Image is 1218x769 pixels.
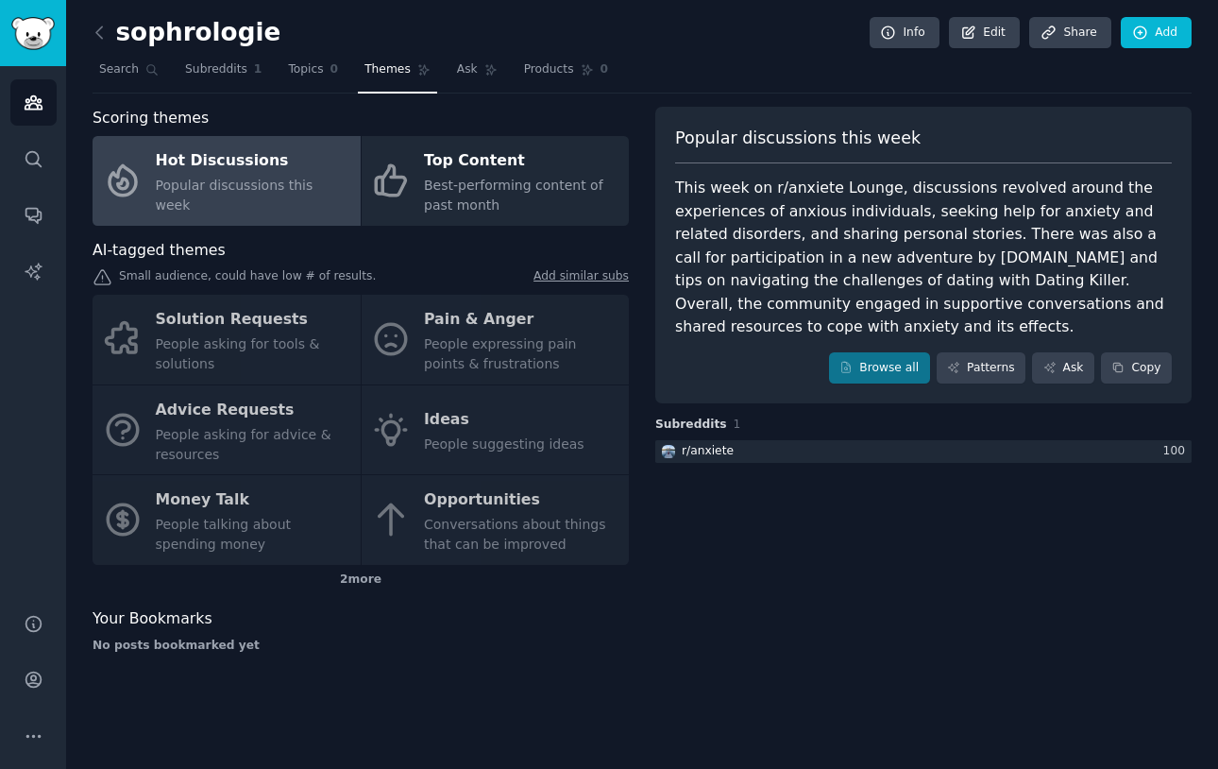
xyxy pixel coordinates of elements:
span: Ask [457,61,478,78]
a: Add similar subs [533,268,629,288]
h2: sophrologie [93,18,280,48]
a: Top ContentBest-performing content of past month [362,136,630,226]
div: r/ anxiete [682,443,734,460]
a: Edit [949,17,1020,49]
a: Add [1121,17,1192,49]
span: Products [524,61,574,78]
span: Popular discussions this week [675,127,921,150]
span: 1 [254,61,262,78]
button: Copy [1101,352,1172,384]
div: No posts bookmarked yet [93,638,629,655]
div: 2 more [93,565,629,595]
a: Products0 [517,55,615,94]
a: Patterns [937,352,1025,384]
a: Subreddits1 [178,55,268,94]
a: Browse all [829,352,930,384]
span: Subreddits [655,417,727,434]
span: Search [99,61,139,78]
span: Topics [288,61,323,78]
div: 100 [1163,443,1192,460]
div: Top Content [424,146,619,177]
span: 0 [330,61,339,78]
a: Info [870,17,939,49]
a: Ask [450,55,504,94]
span: Subreddits [185,61,247,78]
img: anxiete [662,445,675,458]
div: This week on r/anxiete Lounge, discussions revolved around the experiences of anxious individuals... [675,177,1172,339]
a: Search [93,55,165,94]
a: anxieter/anxiete100 [655,440,1192,464]
div: Small audience, could have low # of results. [93,268,629,288]
span: Themes [364,61,411,78]
a: Topics0 [281,55,345,94]
div: Hot Discussions [156,146,351,177]
a: Hot DiscussionsPopular discussions this week [93,136,361,226]
span: Best-performing content of past month [424,178,603,213]
a: Themes [358,55,437,94]
span: Scoring themes [93,107,209,130]
span: AI-tagged themes [93,239,226,263]
span: Popular discussions this week [156,178,313,213]
a: Share [1029,17,1110,49]
span: Your Bookmarks [93,607,212,631]
span: 1 [734,418,741,431]
span: 0 [601,61,609,78]
a: Ask [1032,352,1094,384]
img: GummySearch logo [11,17,55,50]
